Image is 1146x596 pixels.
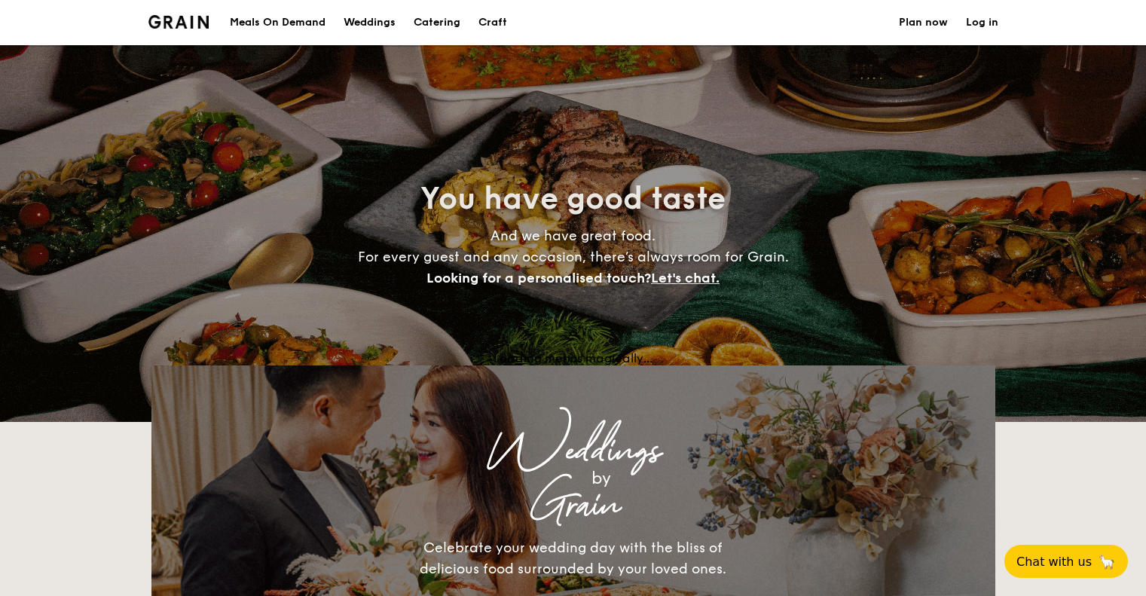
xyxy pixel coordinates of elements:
[1098,553,1116,570] span: 🦙
[284,492,863,519] div: Grain
[1004,545,1128,578] button: Chat with us🦙
[1016,555,1092,569] span: Chat with us
[284,438,863,465] div: Weddings
[151,351,995,365] div: Loading menus magically...
[651,270,720,286] span: Let's chat.
[148,15,209,29] img: Grain
[148,15,209,29] a: Logotype
[404,537,743,579] div: Celebrate your wedding day with the bliss of delicious food surrounded by your loved ones.
[340,465,863,492] div: by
